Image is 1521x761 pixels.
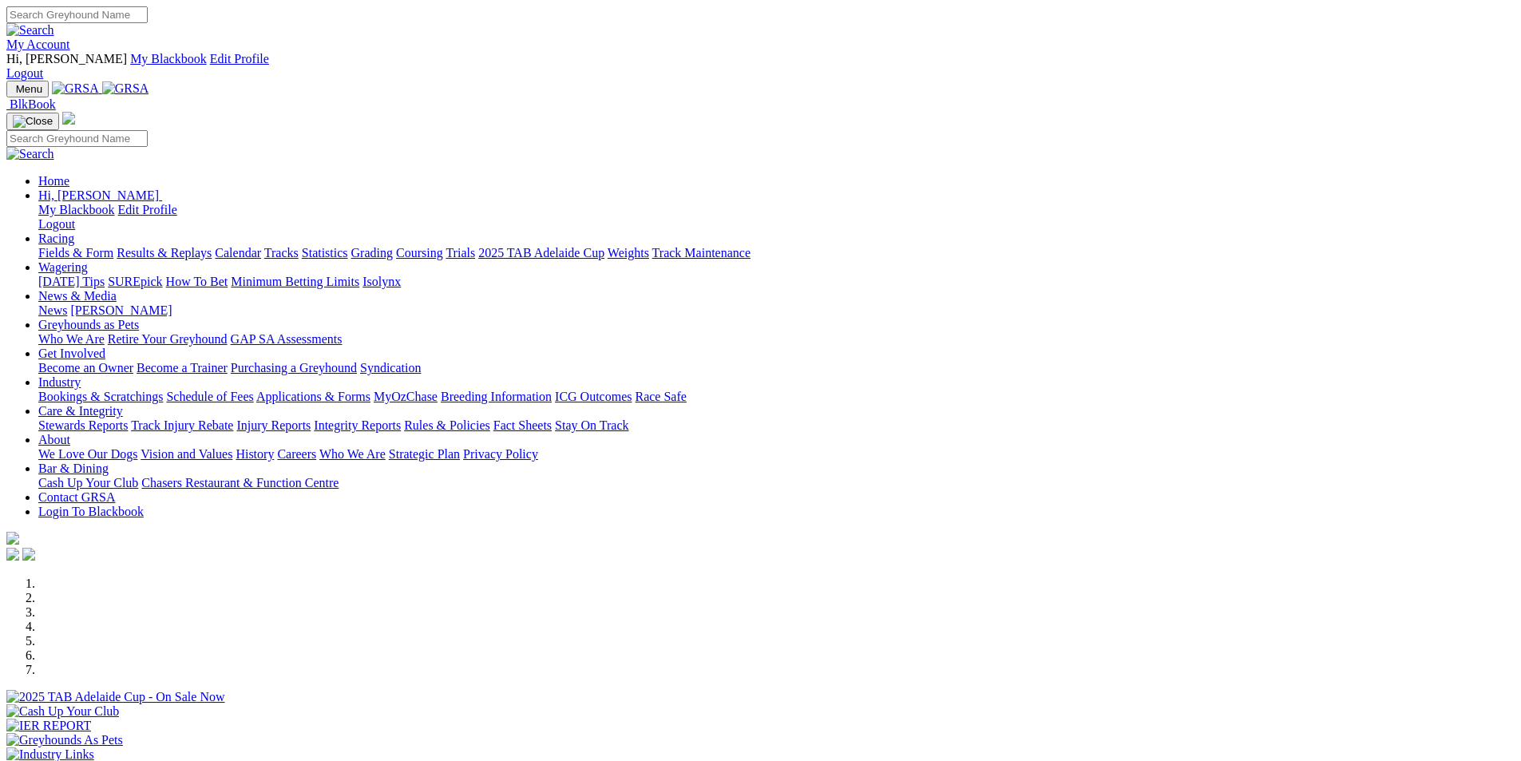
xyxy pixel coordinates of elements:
img: facebook.svg [6,548,19,561]
a: Chasers Restaurant & Function Centre [141,476,339,489]
a: My Blackbook [38,203,115,216]
a: [PERSON_NAME] [70,303,172,317]
a: ICG Outcomes [555,390,632,403]
a: Isolynx [362,275,401,288]
a: Statistics [302,246,348,260]
span: Menu [16,83,42,95]
img: Cash Up Your Club [6,704,119,719]
img: IER REPORT [6,719,91,733]
img: GRSA [102,81,149,96]
a: Industry [38,375,81,389]
a: Rules & Policies [404,418,490,432]
img: logo-grsa-white.png [62,112,75,125]
a: News [38,303,67,317]
a: 2025 TAB Adelaide Cup [478,246,604,260]
a: Login To Blackbook [38,505,144,518]
a: Retire Your Greyhound [108,332,228,346]
a: Integrity Reports [314,418,401,432]
a: Fields & Form [38,246,113,260]
div: About [38,447,1515,462]
a: History [236,447,274,461]
a: BlkBook [6,97,56,111]
img: Greyhounds As Pets [6,733,123,747]
img: 2025 TAB Adelaide Cup - On Sale Now [6,690,225,704]
a: Racing [38,232,74,245]
a: Vision and Values [141,447,232,461]
a: Cash Up Your Club [38,476,138,489]
a: Logout [6,66,43,80]
a: Weights [608,246,649,260]
a: Careers [277,447,316,461]
a: Who We Are [319,447,386,461]
span: Hi, [PERSON_NAME] [6,52,127,65]
a: Trials [446,246,475,260]
a: My Blackbook [130,52,207,65]
a: Become a Trainer [137,361,228,375]
a: Coursing [396,246,443,260]
a: Syndication [360,361,421,375]
a: Become an Owner [38,361,133,375]
img: Search [6,147,54,161]
div: My Account [6,52,1515,81]
a: Logout [38,217,75,231]
a: Stewards Reports [38,418,128,432]
a: Minimum Betting Limits [231,275,359,288]
a: Injury Reports [236,418,311,432]
a: Home [38,174,69,188]
a: About [38,433,70,446]
img: Search [6,23,54,38]
a: Calendar [215,246,261,260]
img: twitter.svg [22,548,35,561]
a: Bookings & Scratchings [38,390,163,403]
a: Fact Sheets [493,418,552,432]
a: Schedule of Fees [166,390,253,403]
a: [DATE] Tips [38,275,105,288]
a: Get Involved [38,347,105,360]
span: Hi, [PERSON_NAME] [38,188,159,202]
div: Racing [38,246,1515,260]
a: Race Safe [635,390,686,403]
a: We Love Our Dogs [38,447,137,461]
a: Edit Profile [118,203,177,216]
a: Strategic Plan [389,447,460,461]
input: Search [6,130,148,147]
a: How To Bet [166,275,228,288]
a: Stay On Track [555,418,628,432]
a: Grading [351,246,393,260]
input: Search [6,6,148,23]
a: Breeding Information [441,390,552,403]
div: Get Involved [38,361,1515,375]
div: Hi, [PERSON_NAME] [38,203,1515,232]
a: Who We Are [38,332,105,346]
a: SUREpick [108,275,162,288]
a: Care & Integrity [38,404,123,418]
div: Greyhounds as Pets [38,332,1515,347]
div: Care & Integrity [38,418,1515,433]
a: Track Injury Rebate [131,418,233,432]
div: News & Media [38,303,1515,318]
a: Applications & Forms [256,390,370,403]
a: My Account [6,38,70,51]
a: Tracks [264,246,299,260]
a: Privacy Policy [463,447,538,461]
button: Toggle navigation [6,81,49,97]
a: Bar & Dining [38,462,109,475]
a: News & Media [38,289,117,303]
button: Toggle navigation [6,113,59,130]
div: Bar & Dining [38,476,1515,490]
img: GRSA [52,81,99,96]
div: Industry [38,390,1515,404]
div: Wagering [38,275,1515,289]
a: Hi, [PERSON_NAME] [38,188,162,202]
img: Close [13,115,53,128]
a: Contact GRSA [38,490,115,504]
a: GAP SA Assessments [231,332,343,346]
img: logo-grsa-white.png [6,532,19,545]
a: Results & Replays [117,246,212,260]
a: Greyhounds as Pets [38,318,139,331]
a: MyOzChase [374,390,438,403]
a: Purchasing a Greyhound [231,361,357,375]
a: Track Maintenance [652,246,751,260]
span: BlkBook [10,97,56,111]
a: Edit Profile [210,52,269,65]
